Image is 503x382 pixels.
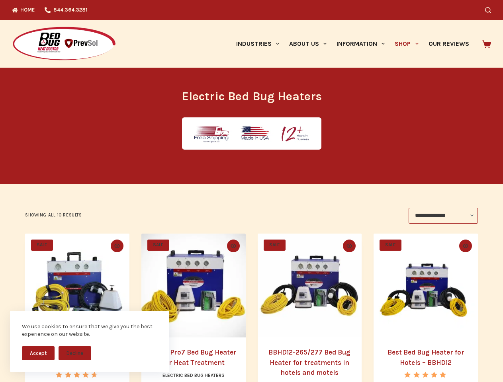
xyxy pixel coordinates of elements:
[284,20,331,68] a: About Us
[12,26,116,62] img: Prevsol/Bed Bug Heat Doctor
[22,346,55,360] button: Accept
[111,240,123,252] button: Quick view toggle
[231,20,474,68] nav: Primary
[459,240,472,252] button: Quick view toggle
[147,240,169,251] span: SALE
[25,234,129,338] a: Heater for Bed Bug Treatment - BBHD8
[59,346,91,360] button: Decline
[102,88,401,105] h1: Electric Bed Bug Heaters
[258,234,362,338] a: BBHD12-265/277 Bed Bug Heater for treatments in hotels and motels
[22,323,157,338] div: We use cookies to ensure that we give you the best experience on our website.
[374,234,478,338] a: Best Bed Bug Heater for Hotels - BBHD12
[150,348,237,366] a: BBHD Pro7 Bed Bug Heater for Heat Treatment
[332,20,390,68] a: Information
[380,240,401,251] span: SALE
[485,7,491,13] button: Search
[268,348,350,376] a: BBHD12-265/277 Bed Bug Heater for treatments in hotels and motels
[25,212,82,219] p: Showing all 10 results
[162,372,225,378] a: Electric Bed Bug Heaters
[31,240,53,251] span: SALE
[390,20,423,68] a: Shop
[388,348,464,366] a: Best Bed Bug Heater for Hotels – BBHD12
[227,240,240,252] button: Quick view toggle
[423,20,474,68] a: Our Reviews
[404,372,447,378] div: Rated 5.00 out of 5
[231,20,284,68] a: Industries
[264,240,286,251] span: SALE
[409,208,478,224] select: Shop order
[141,234,246,338] a: BBHD Pro7 Bed Bug Heater for Heat Treatment
[343,240,356,252] button: Quick view toggle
